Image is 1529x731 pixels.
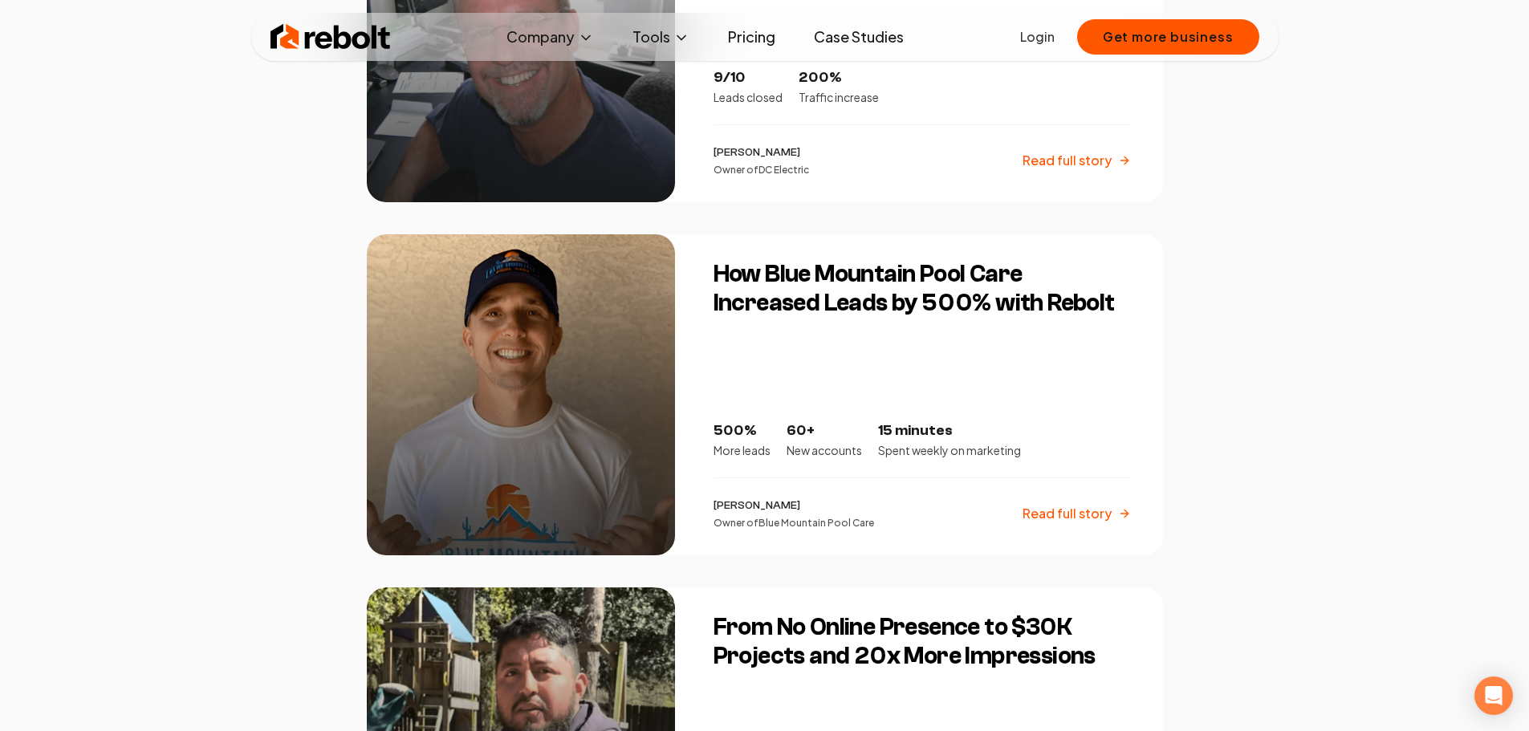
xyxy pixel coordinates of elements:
p: Owner of Blue Mountain Pool Care [714,517,874,530]
p: 200% [799,67,879,89]
p: Spent weekly on marketing [878,442,1021,458]
p: [PERSON_NAME] [714,144,809,160]
p: 15 minutes [878,420,1021,442]
img: Rebolt Logo [270,21,391,53]
a: How Blue Mountain Pool Care Increased Leads by 500% with ReboltHow Blue Mountain Pool Care Increa... [367,234,1163,555]
h3: How Blue Mountain Pool Care Increased Leads by 500% with Rebolt [714,260,1131,318]
a: Pricing [715,21,788,53]
button: Company [494,21,607,53]
button: Tools [620,21,702,53]
a: Case Studies [801,21,917,53]
p: 60+ [787,420,862,442]
p: Read full story [1023,504,1112,523]
p: Owner of DC Electric [714,164,809,177]
p: Leads closed [714,89,783,105]
a: Login [1020,27,1055,47]
p: New accounts [787,442,862,458]
p: 500% [714,420,771,442]
button: Get more business [1077,19,1259,55]
div: Open Intercom Messenger [1474,676,1513,715]
p: 9/10 [714,67,783,89]
p: More leads [714,442,771,458]
h3: From No Online Presence to $30K Projects and 20x More Impressions [714,613,1131,671]
p: Read full story [1023,151,1112,170]
p: [PERSON_NAME] [714,497,874,514]
p: Traffic increase [799,89,879,105]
